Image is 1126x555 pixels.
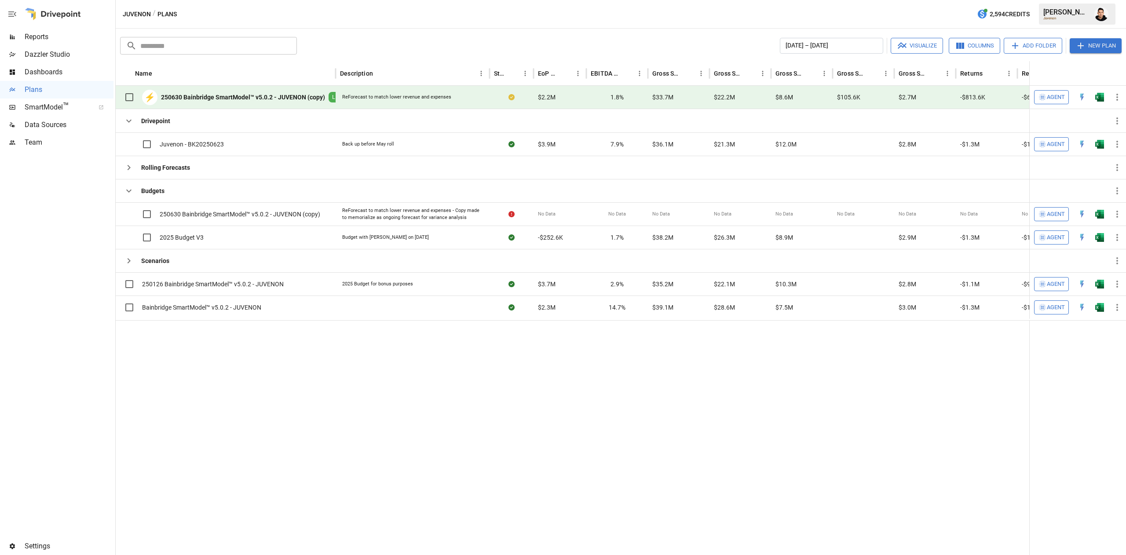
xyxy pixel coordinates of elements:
div: Sync complete [508,280,515,288]
span: $105.6K [837,93,860,102]
span: $28.6M [714,303,735,312]
div: Open in Excel [1095,93,1104,102]
img: quick-edit-flash.b8aec18c.svg [1078,210,1086,219]
img: excel-icon.76473adf.svg [1095,210,1104,219]
b: 250630 Bainbridge SmartModel™ v5.0.2 - JUVENON (copy) [161,93,325,102]
button: Sort [621,67,633,80]
button: Sort [867,67,880,80]
button: Sort [983,67,996,80]
span: 250630 Bainbridge SmartModel™ v5.0.2 - JUVENON (copy) [160,210,320,219]
div: Open in Quick Edit [1078,233,1086,242]
button: Francisco Sanchez [1089,2,1114,26]
span: $26.3M [714,233,735,242]
span: Plans [25,84,113,95]
img: quick-edit-flash.b8aec18c.svg [1078,140,1086,149]
span: -$252.6K [538,233,563,242]
b: Rolling Forecasts [141,163,190,172]
div: Open in Quick Edit [1078,140,1086,149]
div: Open in Excel [1095,140,1104,149]
span: -$1.3M [960,233,980,242]
span: $22.1M [714,280,735,288]
span: -$1.1M [1022,140,1041,149]
span: 14.7% [609,303,625,312]
div: Sync complete [508,140,515,149]
div: Open in Quick Edit [1078,303,1086,312]
span: -$665.9K [1022,93,1047,102]
button: Agent [1034,230,1069,245]
button: Status column menu [519,67,531,80]
span: -$1.3M [960,140,980,149]
div: Returns: DTC Online [1022,70,1051,77]
span: Bainbridge SmartModel™ v5.0.2 - JUVENON [142,303,261,312]
div: [PERSON_NAME] [1043,8,1089,16]
span: -$1.2M [1022,233,1041,242]
span: No Data [714,211,731,218]
span: No Data [775,211,793,218]
button: Sort [744,67,757,80]
div: Juvenon [1043,16,1089,20]
span: 1.7% [611,233,624,242]
div: Name [135,70,152,77]
img: quick-edit-flash.b8aec18c.svg [1078,93,1086,102]
span: No Data [837,211,855,218]
span: 2.9% [611,280,624,288]
div: EoP Cash [538,70,559,77]
button: Sort [559,67,572,80]
button: Sort [374,67,386,80]
span: $8.6M [775,93,793,102]
div: Open in Excel [1095,233,1104,242]
div: Returns [960,70,983,77]
img: excel-icon.76473adf.svg [1095,233,1104,242]
button: Juvenon [123,9,151,20]
span: $21.3M [714,140,735,149]
div: Gross Sales: Retail [899,70,928,77]
button: Visualize [891,38,943,54]
button: [DATE] – [DATE] [780,38,883,54]
span: 250126 Bainbridge SmartModel™ v5.0.2 - JUVENON [142,280,284,288]
span: $2.3M [538,303,556,312]
span: Agent [1047,233,1065,243]
div: Open in Quick Edit [1078,280,1086,288]
span: No Data [538,211,556,218]
button: EoP Cash column menu [572,67,584,80]
span: $8.9M [775,233,793,242]
span: $3.7M [538,280,556,288]
button: Sort [929,67,941,80]
span: $2.9M [899,233,916,242]
span: Agent [1047,139,1065,150]
span: No Data [608,211,626,218]
div: Back up before May roll [342,141,394,148]
span: Agent [1047,279,1065,289]
div: Gross Sales: DTC Online [714,70,743,77]
img: excel-icon.76473adf.svg [1095,93,1104,102]
span: Juvenon - BK20250623 [160,140,224,149]
button: Sort [1114,67,1126,80]
span: Dazzler Studio [25,49,113,60]
button: Gross Sales column menu [695,67,707,80]
span: -$813.6K [960,93,985,102]
div: Status [494,70,506,77]
span: Settings [25,541,113,551]
div: Error during sync. [508,210,515,219]
button: Sort [507,67,519,80]
button: Add Folder [1004,38,1062,54]
button: Gross Sales: Retail column menu [941,67,954,80]
button: 2,594Credits [973,6,1033,22]
div: Sync complete [508,303,515,312]
span: Data Sources [25,120,113,130]
span: $36.1M [652,140,673,149]
div: ⚡ [142,90,157,105]
div: Sync complete [508,233,515,242]
button: Gross Sales: Wholesale column menu [880,67,892,80]
span: $2.8M [899,140,916,149]
span: Reports [25,32,113,42]
span: Agent [1047,303,1065,313]
div: Gross Sales: Wholesale [837,70,866,77]
div: / [153,9,156,20]
img: quick-edit-flash.b8aec18c.svg [1078,303,1086,312]
span: $12.0M [775,140,797,149]
div: Open in Quick Edit [1078,93,1086,102]
button: Gross Sales: DTC Online column menu [757,67,769,80]
span: 2025 Budget V3 [160,233,204,242]
span: $22.2M [714,93,735,102]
